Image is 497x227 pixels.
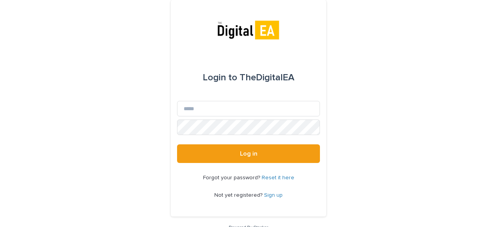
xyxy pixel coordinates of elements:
[215,19,282,42] img: mpnAKsivTWiDOsumdcjk
[203,67,294,88] div: TheDigitalEA
[203,73,237,82] span: Login to
[203,175,262,180] span: Forgot your password?
[177,144,320,163] button: Log in
[240,151,257,157] span: Log in
[214,192,264,198] span: Not yet registered?
[262,175,294,180] a: Reset it here
[264,192,283,198] a: Sign up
